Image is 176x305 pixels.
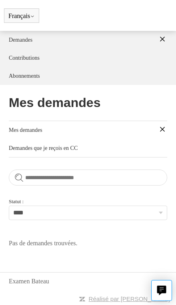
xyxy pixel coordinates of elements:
[9,49,167,67] a: Contributions
[9,93,167,112] h1: Mes demandes
[9,121,167,139] a: Mes demandes
[89,295,170,302] a: Réalisé par [PERSON_NAME]
[9,198,167,206] label: Statut :
[147,280,176,305] div: Live chat
[8,12,35,20] button: Français
[9,31,167,49] a: Demandes
[9,277,49,286] a: Examen Bateau
[9,67,167,85] a: Abonnements
[9,139,167,157] a: Demandes que je reçois en CC
[151,280,172,301] button: Live chat
[9,238,167,248] p: Pas de demandes trouvées.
